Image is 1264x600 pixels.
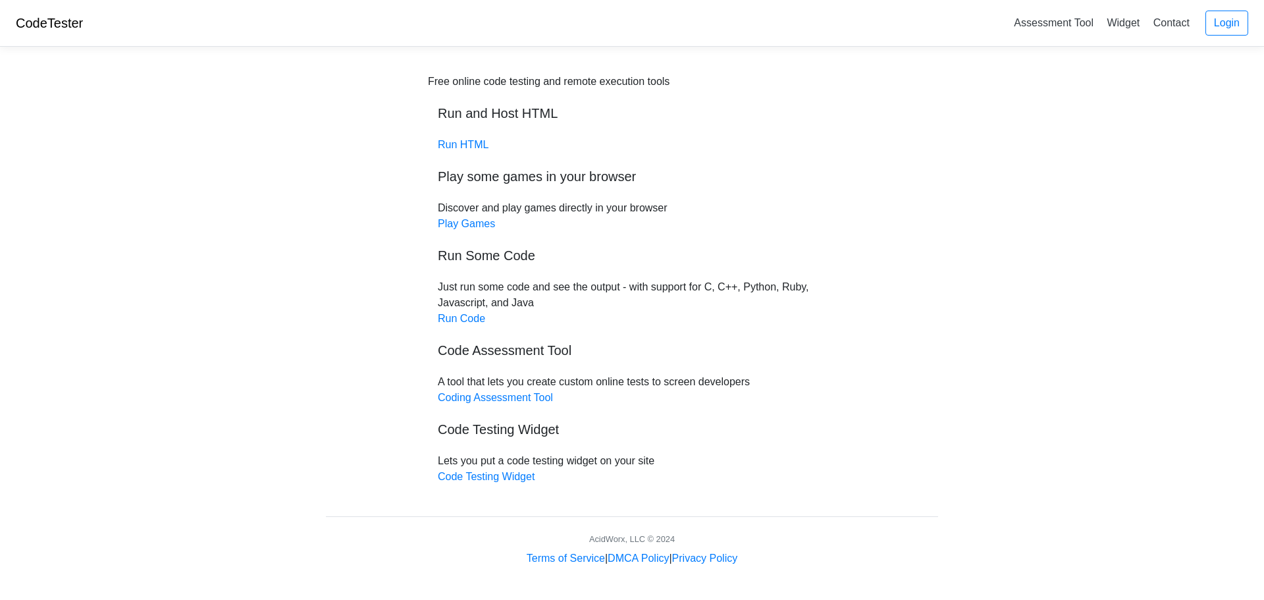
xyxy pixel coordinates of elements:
a: Run Code [438,313,485,324]
a: DMCA Policy [608,553,669,564]
a: Play Games [438,218,495,229]
a: Widget [1101,12,1145,34]
h5: Code Testing Widget [438,422,826,437]
h5: Code Assessment Tool [438,342,826,358]
div: AcidWorx, LLC © 2024 [589,533,675,545]
div: Discover and play games directly in your browser Just run some code and see the output - with sup... [428,74,836,485]
a: Privacy Policy [672,553,738,564]
h5: Play some games in your browser [438,169,826,184]
div: Free online code testing and remote execution tools [428,74,670,90]
a: Coding Assessment Tool [438,392,553,403]
h5: Run and Host HTML [438,105,826,121]
a: Code Testing Widget [438,471,535,482]
a: Terms of Service [527,553,605,564]
div: | | [527,551,737,566]
a: Run HTML [438,139,488,150]
h5: Run Some Code [438,248,826,263]
a: Contact [1148,12,1195,34]
a: Login [1205,11,1248,36]
a: Assessment Tool [1009,12,1099,34]
a: CodeTester [16,16,83,30]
